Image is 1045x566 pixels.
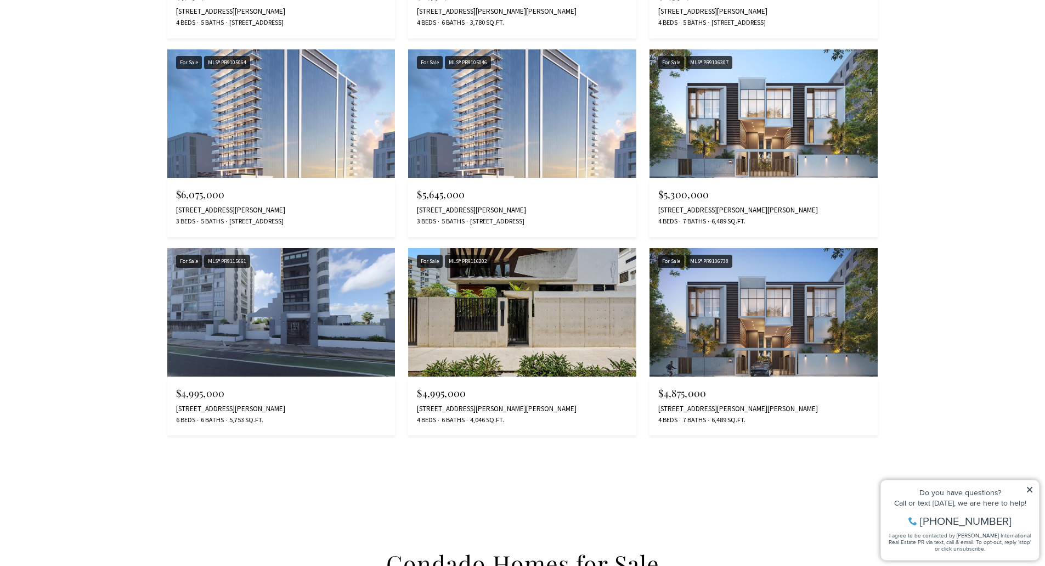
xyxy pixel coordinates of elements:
span: 6,489 Sq.Ft. [709,416,745,425]
img: For Sale [408,49,636,178]
img: For Sale [167,248,396,377]
div: For Sale [176,255,202,268]
span: $6,075,000 [176,188,225,201]
div: For Sale [417,255,443,268]
div: MLS® PR9116202 [445,255,491,268]
span: 5 Baths [198,18,224,27]
div: [STREET_ADDRESS][PERSON_NAME][PERSON_NAME] [658,206,869,215]
div: [STREET_ADDRESS][PERSON_NAME] [176,206,387,215]
span: I agree to be contacted by [PERSON_NAME] International Real Estate PR via text, call & email. To ... [14,68,156,88]
span: 5,753 Sq.Ft. [227,416,263,425]
div: For Sale [417,56,443,70]
a: For Sale For Sale MLS® PR9106307 $5,300,000 [STREET_ADDRESS][PERSON_NAME][PERSON_NAME] 4 Beds 7 B... [649,49,878,237]
span: 5 Baths [439,217,465,226]
div: MLS® PR9105064 [204,56,250,70]
span: 6 Beds [176,416,195,425]
span: 3 Beds [417,217,436,226]
span: $4,995,000 [417,386,466,400]
span: 4 Beds [658,416,677,425]
div: [STREET_ADDRESS][PERSON_NAME][PERSON_NAME] [658,405,869,413]
div: Do you have questions? [12,25,159,32]
a: For Sale For Sale MLS® PR9116202 $4,995,000 [STREET_ADDRESS][PERSON_NAME][PERSON_NAME] 4 Beds 6 B... [408,248,636,436]
span: [STREET_ADDRESS] [709,18,766,27]
span: $4,875,000 [658,386,706,400]
span: [STREET_ADDRESS] [227,18,284,27]
span: 3,780 Sq.Ft. [467,18,504,27]
img: For Sale [649,248,878,377]
span: 4,046 Sq.Ft. [467,416,504,425]
div: MLS® PR9106738 [686,255,732,268]
a: For Sale For Sale MLS® PR9105064 $6,075,000 [STREET_ADDRESS][PERSON_NAME] 3 Beds 5 Baths [STREET_... [167,49,396,237]
span: 6 Baths [439,416,465,425]
span: 3 Beds [176,217,195,226]
div: For Sale [658,255,684,268]
div: [STREET_ADDRESS][PERSON_NAME] [417,206,628,215]
div: [STREET_ADDRESS][PERSON_NAME] [658,7,869,16]
a: For Sale For Sale MLS® PR9115661 $4,995,000 [STREET_ADDRESS][PERSON_NAME] 6 Beds 6 Baths 5,753 Sq... [167,248,396,436]
span: 6,489 Sq.Ft. [709,217,745,226]
span: [PHONE_NUMBER] [45,52,137,63]
div: MLS® PR9105046 [445,56,491,70]
div: [STREET_ADDRESS][PERSON_NAME][PERSON_NAME] [417,405,628,413]
span: 7 Baths [680,416,706,425]
span: 7 Baths [680,217,706,226]
div: Call or text [DATE], we are here to help! [12,35,159,43]
span: 5 Baths [198,217,224,226]
img: For Sale [649,49,878,178]
span: 4 Beds [658,217,677,226]
span: 5 Baths [680,18,706,27]
span: $4,995,000 [176,386,225,400]
div: For Sale [176,56,202,70]
span: 4 Beds [417,416,436,425]
div: [STREET_ADDRESS][PERSON_NAME] [176,405,387,413]
div: [STREET_ADDRESS][PERSON_NAME] [176,7,387,16]
span: [STREET_ADDRESS] [227,217,284,226]
div: MLS® PR9115661 [204,255,250,268]
span: $5,645,000 [417,188,465,201]
a: For Sale For Sale MLS® PR9106738 $4,875,000 [STREET_ADDRESS][PERSON_NAME][PERSON_NAME] 4 Beds 7 B... [649,248,878,436]
div: [STREET_ADDRESS][PERSON_NAME][PERSON_NAME] [417,7,628,16]
span: 4 Beds [658,18,677,27]
img: For Sale [167,49,396,178]
a: For Sale For Sale MLS® PR9105046 $5,645,000 [STREET_ADDRESS][PERSON_NAME] 3 Beds 5 Baths [STREET_... [408,49,636,237]
span: 4 Beds [417,18,436,27]
span: 4 Beds [176,18,195,27]
div: MLS® PR9106307 [686,56,732,70]
span: [STREET_ADDRESS] [467,217,524,226]
span: 6 Baths [198,416,224,425]
img: For Sale [408,248,636,377]
span: $5,300,000 [658,188,709,201]
span: 6 Baths [439,18,465,27]
div: For Sale [658,56,684,70]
